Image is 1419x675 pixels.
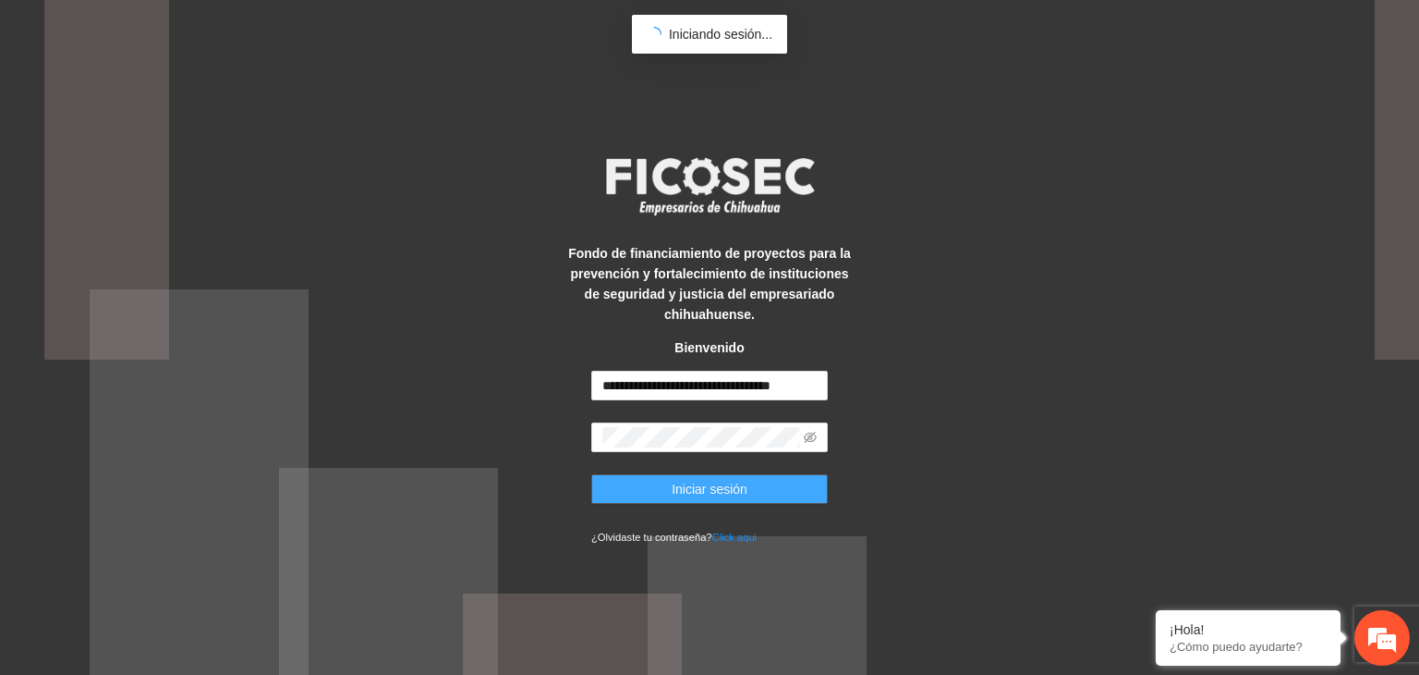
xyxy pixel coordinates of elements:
span: loading [647,27,661,42]
a: Click aqui [712,532,758,543]
p: ¿Cómo puedo ayudarte? [1170,640,1327,654]
textarea: Escriba su mensaje y pulse “Intro” [9,466,352,531]
span: Iniciar sesión [672,479,747,499]
div: ¡Hola! [1170,622,1327,637]
small: ¿Olvidaste tu contraseña? [591,532,757,543]
span: Iniciando sesión... [669,27,772,42]
img: logo [594,152,825,220]
div: Minimizar ventana de chat en vivo [303,9,347,54]
strong: Fondo de financiamiento de proyectos para la prevención y fortalecimiento de instituciones de seg... [568,246,851,322]
div: Chatee con nosotros ahora [96,94,310,118]
span: Estamos en línea. [107,227,255,414]
strong: Bienvenido [674,340,744,355]
button: Iniciar sesión [591,474,828,504]
span: eye-invisible [804,431,817,444]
